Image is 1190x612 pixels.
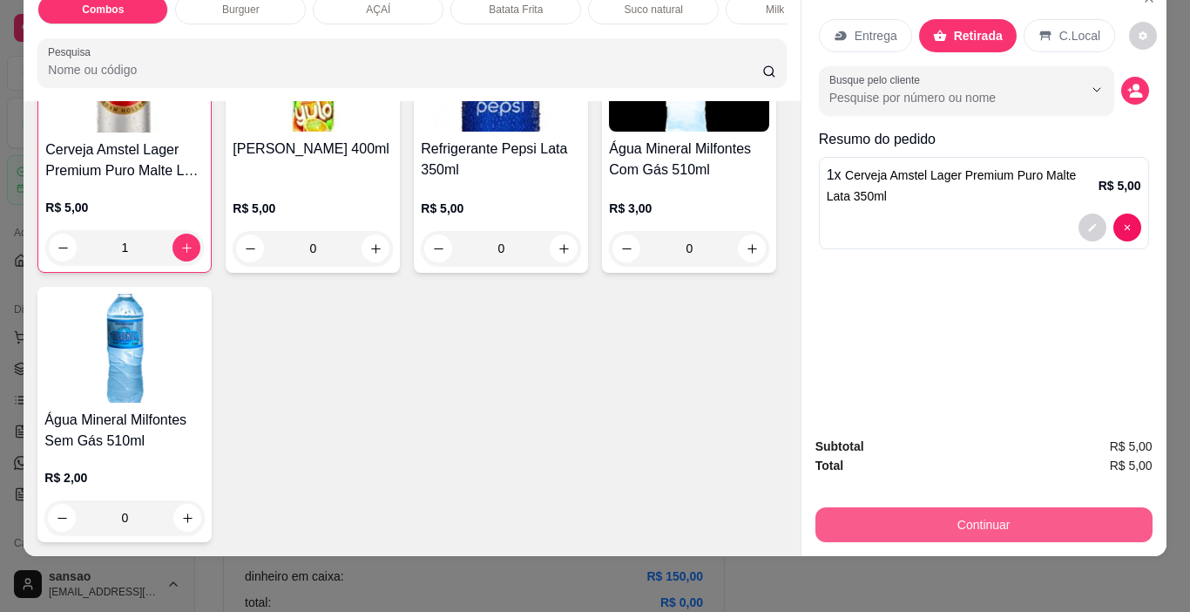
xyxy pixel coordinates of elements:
[625,3,683,17] p: Suco natural
[609,139,769,180] h4: Água Mineral Milfontes Com Gás 510ml
[829,72,926,87] label: Busque pelo cliente
[1113,214,1141,241] button: decrease-product-quantity
[1078,214,1106,241] button: decrease-product-quantity
[1129,22,1157,50] button: decrease-product-quantity
[233,139,393,160] h4: [PERSON_NAME] 400ml
[233,200,393,217] p: R$ 5,00
[424,235,452,262] button: decrease-product-quantity
[1110,437,1153,456] span: R$ 5,00
[815,459,843,473] strong: Total
[819,129,1149,150] p: Resumo do pedido
[855,27,897,44] p: Entrega
[829,89,1055,106] input: Busque pelo cliente
[173,504,201,532] button: increase-product-quantity
[45,199,204,216] p: R$ 5,00
[827,168,1077,203] span: Cerveja Amstel Lager Premium Puro Malte Lata 350ml
[1083,76,1111,104] button: Show suggestions
[172,234,200,262] button: increase-product-quantity
[44,294,205,403] img: product-image
[612,235,640,262] button: decrease-product-quantity
[609,200,769,217] p: R$ 3,00
[1059,27,1100,44] p: C.Local
[236,235,264,262] button: decrease-product-quantity
[1099,177,1141,194] p: R$ 5,00
[1121,77,1149,105] button: decrease-product-quantity
[550,235,578,262] button: increase-product-quantity
[827,165,1099,207] p: 1 x
[738,235,766,262] button: increase-product-quantity
[489,3,543,17] p: Batata Frita
[44,410,205,452] h4: Água Mineral Milfontes Sem Gás 510ml
[815,507,1153,542] button: Continuar
[815,439,864,453] strong: Subtotal
[954,27,1003,44] p: Retirada
[82,3,124,17] p: Combos
[421,139,581,180] h4: Refrigerante Pepsi Lata 350ml
[49,234,77,262] button: decrease-product-quantity
[48,44,97,59] label: Pesquisa
[44,469,205,486] p: R$ 2,00
[45,139,204,181] h4: Cerveja Amstel Lager Premium Puro Malte Lata 350ml
[48,61,762,78] input: Pesquisa
[1110,456,1153,475] span: R$ 5,00
[222,3,260,17] p: Burguer
[48,504,76,532] button: decrease-product-quantity
[421,200,581,217] p: R$ 5,00
[362,235,389,262] button: increase-product-quantity
[366,3,390,17] p: AÇAÍ
[766,3,817,17] p: Milk Shake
